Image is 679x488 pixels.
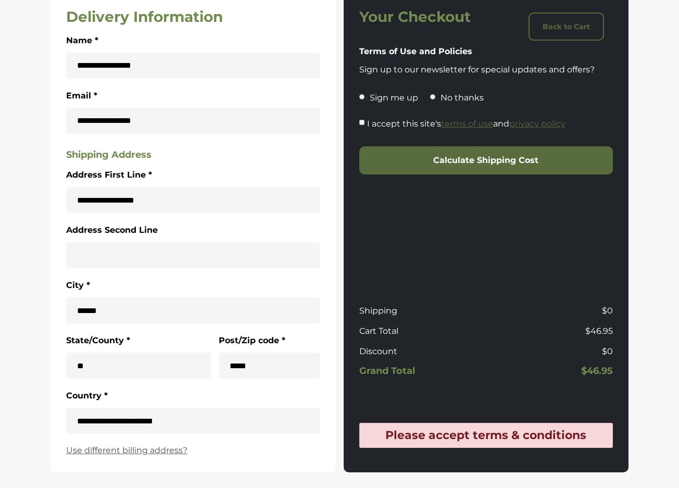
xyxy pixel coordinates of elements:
p: $0 [490,345,613,358]
label: Name * [66,34,98,47]
a: Use different billing address? [66,444,320,457]
label: City * [66,279,90,292]
h5: $46.95 [490,366,613,377]
label: I accept this site's and [367,117,565,131]
a: Back to Cart [529,12,604,41]
p: Sign up to our newsletter for special updates and offers? [359,64,613,76]
label: Email * [66,89,97,103]
button: Calculate Shipping Cost [359,146,613,174]
p: No thanks [441,92,484,104]
h3: Delivery Information [66,8,320,26]
label: Country * [66,389,108,403]
p: Discount [359,345,482,358]
p: $46.95 [490,325,613,337]
label: Address First Line * [66,168,152,182]
p: Cart Total [359,325,482,337]
label: Terms of Use and Policies [359,45,472,58]
p: $0 [490,305,613,317]
h5: Grand Total [359,366,482,377]
h4: Please accept terms & conditions [365,429,608,442]
a: privacy policy [509,119,565,129]
h3: Your Checkout [359,8,482,26]
label: State/County * [66,334,130,347]
label: Post/Zip code * [219,334,285,347]
h5: Shipping Address [66,149,320,161]
a: terms of use [441,119,493,129]
label: Address Second Line [66,223,158,237]
p: Sign me up [370,92,418,104]
p: Shipping [359,305,482,317]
